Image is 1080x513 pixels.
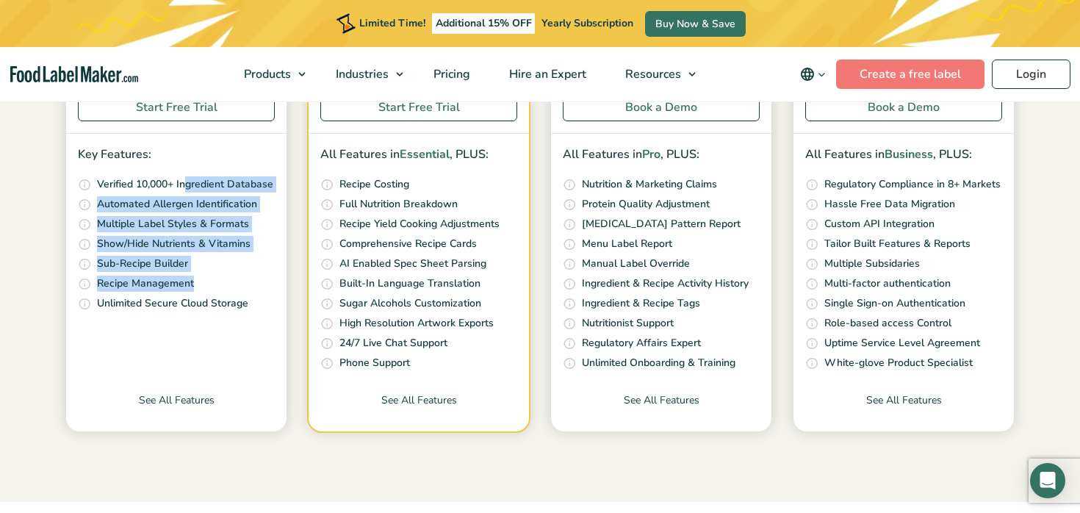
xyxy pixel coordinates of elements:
p: Regulatory Affairs Expert [582,335,701,351]
p: Recipe Management [97,276,194,292]
p: 24/7 Live Chat Support [339,335,447,351]
p: Uptime Service Level Agreement [824,335,980,351]
p: Menu Label Report [582,236,672,252]
p: Recipe Costing [339,176,409,193]
p: Custom API Integration [824,216,935,232]
span: Pro [642,146,660,162]
p: Sugar Alcohols Customization [339,295,481,312]
p: Protein Quality Adjustment [582,196,710,212]
p: Ingredient & Recipe Activity History [582,276,749,292]
p: Multiple Label Styles & Formats [97,216,249,232]
a: Products [225,47,313,101]
a: Pricing [414,47,486,101]
span: Industries [331,66,390,82]
p: All Features in , PLUS: [805,146,1002,165]
p: All Features in , PLUS: [563,146,760,165]
p: Manual Label Override [582,256,690,272]
p: Sub-Recipe Builder [97,256,188,272]
a: Industries [317,47,411,101]
span: Products [240,66,292,82]
p: Unlimited Secure Cloud Storage [97,295,248,312]
p: Multiple Subsidaries [824,256,920,272]
span: Hire an Expert [505,66,588,82]
p: Ingredient & Recipe Tags [582,295,700,312]
p: Hassle Free Data Migration [824,196,955,212]
p: Tailor Built Features & Reports [824,236,971,252]
p: Full Nutrition Breakdown [339,196,458,212]
p: Nutritionist Support [582,315,674,331]
a: Resources [606,47,703,101]
span: Yearly Subscription [541,16,633,30]
a: See All Features [793,392,1014,431]
p: AI Enabled Spec Sheet Parsing [339,256,486,272]
p: Regulatory Compliance in 8+ Markets [824,176,1001,193]
p: Built-In Language Translation [339,276,480,292]
a: Book a Demo [805,92,1002,121]
p: Comprehensive Recipe Cards [339,236,477,252]
p: Verified 10,000+ Ingredient Database [97,176,273,193]
span: Business [885,146,933,162]
p: Phone Support [339,355,410,371]
p: Key Features: [78,146,275,165]
p: Show/Hide Nutrients & Vitamins [97,236,251,252]
a: Create a free label [836,60,984,89]
a: Book a Demo [563,92,760,121]
a: Buy Now & Save [645,11,746,37]
p: Unlimited Onboarding & Training [582,355,735,371]
a: See All Features [309,392,529,431]
p: Automated Allergen Identification [97,196,257,212]
span: Resources [621,66,683,82]
span: Limited Time! [359,16,425,30]
p: White-glove Product Specialist [824,355,973,371]
a: Start Free Trial [78,92,275,121]
p: Nutrition & Marketing Claims [582,176,717,193]
a: Hire an Expert [490,47,602,101]
p: Role-based access Control [824,315,951,331]
a: Login [992,60,1070,89]
p: Recipe Yield Cooking Adjustments [339,216,500,232]
span: Essential [400,146,450,162]
a: Start Free Trial [320,92,517,121]
p: All Features in , PLUS: [320,146,517,165]
a: See All Features [551,392,771,431]
p: High Resolution Artwork Exports [339,315,494,331]
span: Pricing [429,66,472,82]
p: Multi-factor authentication [824,276,951,292]
p: [MEDICAL_DATA] Pattern Report [582,216,741,232]
div: Open Intercom Messenger [1030,463,1065,498]
a: See All Features [66,392,287,431]
p: Single Sign-on Authentication [824,295,965,312]
span: Additional 15% OFF [432,13,536,34]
